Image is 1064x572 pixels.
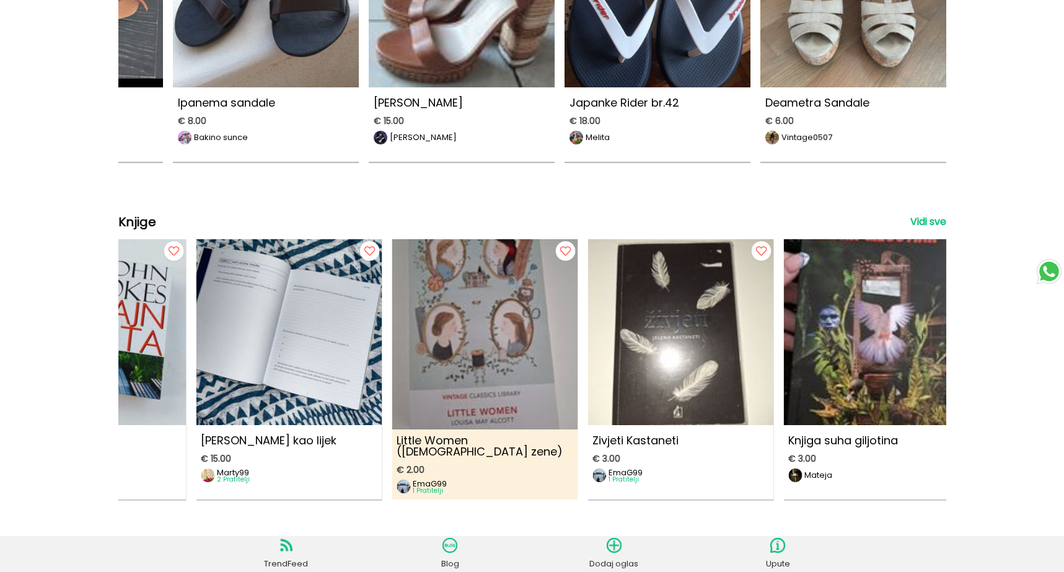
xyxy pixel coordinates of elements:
[161,239,186,264] img: follow button
[783,239,969,425] img: Knjiga suha giljotina
[783,430,969,451] p: Knjiga suha giljotina
[392,430,578,462] p: Little Women ([DEMOGRAPHIC_DATA] zene)
[944,239,969,264] img: follow button
[392,239,578,499] a: Little Women (male zene)Little Women ([DEMOGRAPHIC_DATA] zene)€ 2.00imageEmaG991 Pratitelji
[413,488,447,494] p: 1 Pratitelji
[194,133,248,141] p: Bakino sunce
[765,116,794,126] span: € 6.00
[749,239,773,264] img: follow button
[609,477,643,483] p: 1 Pratitelji
[586,558,642,570] p: Dodaj oglas
[201,454,231,464] span: € 15.00
[760,92,946,113] p: Deametra Sandale
[369,92,555,113] p: [PERSON_NAME]
[196,239,382,499] a: Rupi Kaur - Riječ kao lijek[PERSON_NAME] kao lijek€ 15.00imageMarty992 Pratitelji
[587,239,773,425] img: Zivjeti Kastaneti
[374,131,387,144] img: image
[750,538,806,570] a: Upute
[565,92,750,113] p: Japanke Rider br.42
[592,469,606,482] img: image
[258,558,314,570] p: TrendFeed
[783,239,969,499] a: Knjiga suha giljotinaKnjiga suha giljotina€ 3.00imageMateja
[413,480,447,488] p: EmaG99
[781,133,832,141] p: Vintage0507
[217,469,250,477] p: Marty99
[201,469,214,482] img: image
[258,538,314,570] a: TrendFeed
[397,480,410,493] img: image
[910,214,946,229] a: Vidi sve
[118,216,156,228] h2: Knjige
[788,469,802,482] img: image
[804,471,832,479] p: Mateja
[609,469,643,477] p: EmaG99
[586,538,642,570] a: Dodaj oglas
[422,558,478,570] p: Blog
[178,131,191,144] img: image
[765,131,779,144] img: image
[569,116,600,126] span: € 18.00
[587,430,773,451] p: Zivjeti Kastaneti
[788,454,816,464] span: € 3.00
[382,225,587,429] img: Little Women (male zene)
[390,133,457,141] p: [PERSON_NAME]
[357,239,382,264] img: follow button
[196,430,382,451] p: [PERSON_NAME] kao lijek
[217,477,250,483] p: 2 Pratitelji
[587,239,773,499] a: Zivjeti KastanetiZivjeti Kastaneti€ 3.00imageEmaG991 Pratitelji
[397,465,424,475] span: € 2.00
[374,116,404,126] span: € 15.00
[553,239,578,264] img: follow button
[592,454,620,464] span: € 3.00
[586,133,610,141] p: Melita
[196,239,382,425] img: Rupi Kaur - Riječ kao lijek
[173,92,359,113] p: Ipanema sandale
[569,131,583,144] img: image
[750,558,806,570] p: Upute
[178,116,206,126] span: € 8.00
[422,538,478,570] a: Blog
